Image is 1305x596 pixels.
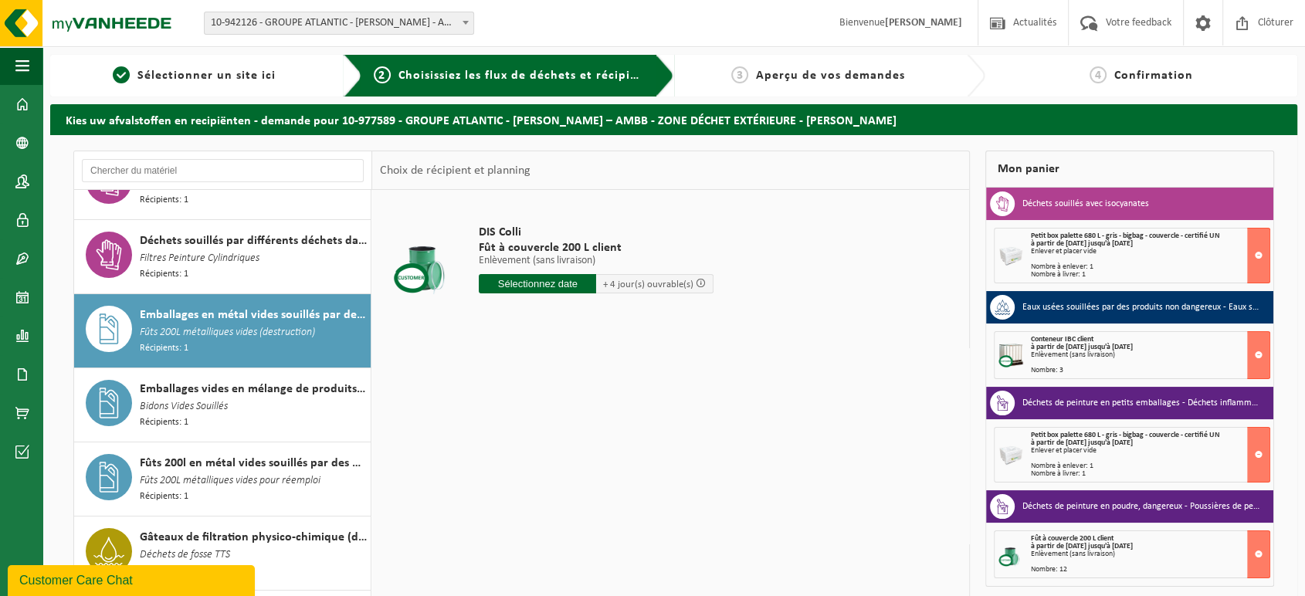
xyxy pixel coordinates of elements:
span: Fûts 200L métalliques vides (destruction) [140,324,315,341]
span: 10-942126 - GROUPE ATLANTIC - MERVILLE BILLY BERCLAU - AMBB - BILLY BERCLAU [205,12,473,34]
div: Nombre: 3 [1031,367,1269,374]
span: Récipients: 1 [140,267,188,282]
span: Récipients: 1 [140,193,188,208]
span: Petit box palette 680 L - gris - bigbag - couvercle - certifié UN [1031,232,1220,240]
span: 3 [731,66,748,83]
h3: Eaux usées souillées par des produits non dangereux - Eaux souillées par vaseline [1022,295,1262,320]
span: Récipients: 1 [140,489,188,504]
span: Fût à couvercle 200 L client [479,240,714,256]
button: Emballages en métal vides souillés par des substances dangereuses Fûts 200L métalliques vides (de... [74,294,371,368]
span: Sélectionner un site ici [137,69,276,82]
div: Enlever et placer vide [1031,248,1269,256]
span: 10-942126 - GROUPE ATLANTIC - MERVILLE BILLY BERCLAU - AMBB - BILLY BERCLAU [204,12,474,35]
iframe: chat widget [8,562,258,596]
input: Chercher du matériel [82,159,364,182]
div: Nombre à livrer: 1 [1031,271,1269,279]
span: 1 [113,66,130,83]
div: Nombre à livrer: 1 [1031,470,1269,478]
a: 1Sélectionner un site ici [58,66,331,85]
span: Déchets de fosse TTS [140,547,230,564]
strong: à partir de [DATE] jusqu'à [DATE] [1031,542,1133,550]
div: Nombre à enlever: 1 [1031,263,1269,271]
span: 4 [1090,66,1107,83]
button: Gâteaux de filtration physico-chimique (dangereux) Déchets de fosse TTS Récipients: 1 [74,516,371,591]
span: Aperçu de vos demandes [756,69,905,82]
span: Confirmation [1114,69,1193,82]
span: + 4 jour(s) ouvrable(s) [603,279,693,290]
span: Bidons Vides Souillés [140,398,228,415]
div: Mon panier [985,151,1274,188]
span: Fûts 200L métalliques vides pour réemploi [140,472,320,489]
span: Gâteaux de filtration physico-chimique (dangereux) [140,528,367,547]
span: Fûts 200l en métal vides souillés par des déchets dangereux [140,454,367,472]
div: Nombre à enlever: 1 [1031,462,1269,470]
span: Fût à couvercle 200 L client [1031,534,1113,543]
span: 2 [374,66,391,83]
div: Choix de récipient et planning [372,151,538,190]
span: Filtres Peinture Cylindriques [140,250,259,267]
span: DIS Colli [479,225,714,240]
h3: Déchets de peinture en poudre, dangereux - Poussières de peinture [1022,494,1262,519]
span: Emballages en métal vides souillés par des substances dangereuses [140,306,367,324]
strong: à partir de [DATE] jusqu'à [DATE] [1031,439,1133,447]
span: Emballages vides en mélange de produits dangereux [140,380,367,398]
h3: Déchets de peinture en petits emballages - Déchets inflammables [1022,391,1262,415]
div: Nombre: 12 [1031,566,1269,574]
strong: à partir de [DATE] jusqu'à [DATE] [1031,239,1133,248]
span: Conteneur IBC client [1031,335,1093,344]
span: Récipients: 1 [140,341,188,356]
div: Enlèvement (sans livraison) [1031,550,1269,558]
h2: Kies uw afvalstoffen en recipiënten - demande pour 10-977589 - GROUPE ATLANTIC - [PERSON_NAME] – ... [50,104,1297,134]
p: Enlèvement (sans livraison) [479,256,714,266]
button: Emballages vides en mélange de produits dangereux Bidons Vides Souillés Récipients: 1 [74,368,371,442]
button: Déchets souillés par différents déchets dangereux Filtres Peinture Cylindriques Récipients: 1 [74,220,371,294]
strong: à partir de [DATE] jusqu'à [DATE] [1031,343,1133,351]
button: Fûts 200l en métal vides souillés par des déchets dangereux Fûts 200L métalliques vides pour réem... [74,442,371,516]
span: Déchets souillés par différents déchets dangereux [140,232,367,250]
span: Choisissiez les flux de déchets et récipients [398,69,656,82]
span: Petit box palette 680 L - gris - bigbag - couvercle - certifié UN [1031,431,1220,439]
input: Sélectionnez date [479,274,596,293]
span: Récipients: 1 [140,415,188,430]
strong: [PERSON_NAME] [885,17,962,29]
h3: Déchets souillés avec isocyanates [1022,191,1149,216]
div: Enlever et placer vide [1031,447,1269,455]
div: Enlèvement (sans livraison) [1031,351,1269,359]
